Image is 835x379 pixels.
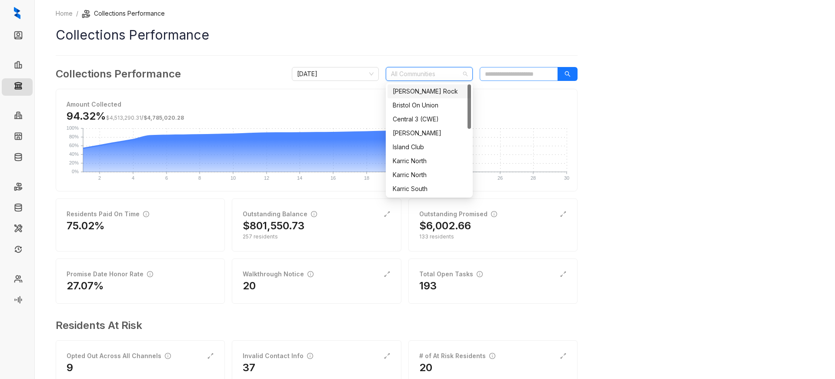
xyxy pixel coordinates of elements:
div: Opted Out Across All Channels [67,351,171,361]
span: info-circle [307,353,313,359]
h2: $6,002.66 [419,219,471,233]
h2: 20 [243,279,256,293]
li: Units [2,129,33,146]
div: Karric South [393,184,466,194]
div: Promise Date Honor Rate [67,269,153,279]
h2: 9 [67,361,73,375]
span: expand-alt [560,352,567,359]
div: Bristol On Union [387,98,471,112]
img: logo [14,7,20,19]
span: info-circle [491,211,497,217]
h3: Collections Performance [56,66,181,82]
text: 18 [364,175,369,181]
div: Karric North [387,168,471,182]
h2: 193 [419,279,437,293]
div: Central 3 (CWE) [387,112,471,126]
span: info-circle [143,211,149,217]
div: Outstanding Balance [243,209,317,219]
h2: 37 [243,361,255,375]
li: Collections [2,78,33,96]
div: Brant Rock [387,84,471,98]
span: info-circle [147,271,153,277]
span: info-circle [165,353,171,359]
text: 60% [69,143,79,148]
span: expand-alt [560,271,567,278]
div: Residents Paid On Time [67,209,149,219]
li: / [76,9,78,18]
div: Karric North [393,170,466,180]
span: expand-alt [384,271,391,278]
div: Karric South [387,182,471,196]
span: expand-alt [384,352,391,359]
text: 100% [67,125,79,131]
text: 2 [98,175,101,181]
div: Invalid Contact Info [243,351,313,361]
div: Island Club [393,142,466,152]
li: Knowledge [2,150,33,167]
li: Leasing [2,57,33,75]
text: 12 [264,175,269,181]
text: 6 [165,175,168,181]
span: info-circle [311,211,317,217]
text: 80% [69,134,79,139]
a: Home [54,9,74,18]
li: Leads [2,28,33,45]
li: Renewals [2,242,33,259]
div: Karric North [393,156,466,166]
text: 0% [72,169,79,174]
h2: 20 [419,361,432,375]
text: 16 [331,175,336,181]
li: Voice AI [2,292,33,310]
div: Walkthrough Notice [243,269,314,279]
div: 133 residents [419,233,567,241]
div: [PERSON_NAME] Rock [393,87,466,96]
span: info-circle [477,271,483,277]
div: Bristol On Union [393,101,466,110]
strong: Amount Collected [67,101,121,108]
span: $4,513,290.31 [106,114,141,121]
span: / [106,114,184,121]
span: search [564,71,571,77]
li: Move Outs [2,200,33,218]
div: Central 3 (CWE) [393,114,466,124]
li: Maintenance [2,221,33,238]
text: 28 [531,175,536,181]
span: info-circle [489,353,495,359]
li: Team [2,272,33,289]
li: Collections Performance [82,9,165,18]
h3: Residents At Risk [56,318,571,333]
h2: 27.07% [67,279,104,293]
span: expand-alt [384,211,391,218]
div: Total Open Tasks [419,269,483,279]
text: 20% [69,160,79,165]
span: September 2025 [297,67,374,80]
h2: $801,550.73 [243,219,304,233]
text: 14 [297,175,302,181]
text: 26 [498,175,503,181]
text: 30 [564,175,569,181]
text: 4 [132,175,134,181]
h2: 75.02% [67,219,105,233]
li: Communities [2,108,33,125]
li: Rent Collections [2,179,33,197]
span: expand-alt [560,211,567,218]
span: expand-alt [207,352,214,359]
div: Delmar [387,126,471,140]
span: info-circle [307,271,314,277]
h3: 94.32% [67,109,184,123]
div: Island Club [387,140,471,154]
div: Outstanding Promised [419,209,497,219]
h1: Collections Performance [56,25,578,45]
text: 40% [69,151,79,157]
div: Karric North [387,154,471,168]
text: 10 [230,175,236,181]
div: [PERSON_NAME] [393,128,466,138]
span: $4,785,020.28 [144,114,184,121]
div: 257 residents [243,233,390,241]
div: # of At Risk Residents [419,351,495,361]
text: 8 [198,175,201,181]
